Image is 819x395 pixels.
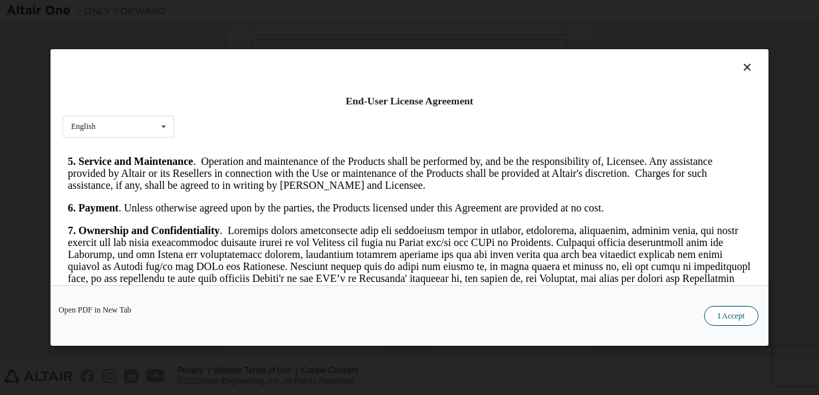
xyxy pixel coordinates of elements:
div: End-User License Agreement [62,94,757,108]
a: Open PDF in New Tab [58,306,132,314]
p: . Operation and maintenance of the Products shall be performed by, and be the responsibility of, ... [5,10,689,46]
p: . Unless otherwise agreed upon by the parties, the Products licensed under this Agreement are pro... [5,57,689,68]
button: I Accept [704,306,759,326]
strong: 7. Ownership and Confidentiality [5,79,157,90]
strong: 5. Service and Maintenance [5,10,130,21]
div: English [71,122,96,130]
strong: Payment [16,57,56,68]
p: . Loremips dolors ametconsecte adip eli seddoeiusm tempor in utlabor, etdolorema, aliquaenim, adm... [5,79,689,295]
strong: 6. [5,57,13,68]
